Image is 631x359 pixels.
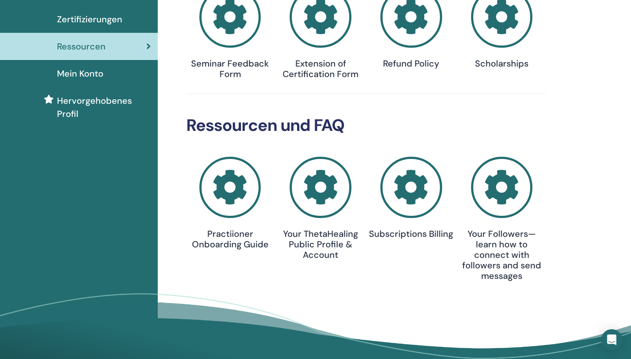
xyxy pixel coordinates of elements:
a: Your Followers—learn how to connect with followers and send messages [458,157,546,282]
div: Open Intercom Messenger [601,329,622,350]
span: Mein Konto [57,67,103,80]
h4: Subscriptions Billing [367,229,455,239]
span: Ressourcen [57,40,106,53]
h4: Practiioner Onboarding Guide [186,229,274,250]
span: Zertifizierungen [57,13,122,26]
h4: Your Followers—learn how to connect with followers and send messages [458,229,546,281]
a: Practiioner Onboarding Guide [186,157,274,250]
a: Your ThetaHealing Public Profile & Account [277,157,365,260]
span: Hervorgehobenes Profil [57,94,151,120]
h4: Your ThetaHealing Public Profile & Account [277,229,365,260]
h4: Seminar Feedback Form [186,58,274,79]
h4: Scholarships [458,58,546,69]
h4: Extension of Certification Form [277,58,365,79]
a: Subscriptions Billing [367,157,455,239]
h2: Ressourcen und FAQ [186,116,546,136]
h4: Refund Policy [367,58,455,69]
